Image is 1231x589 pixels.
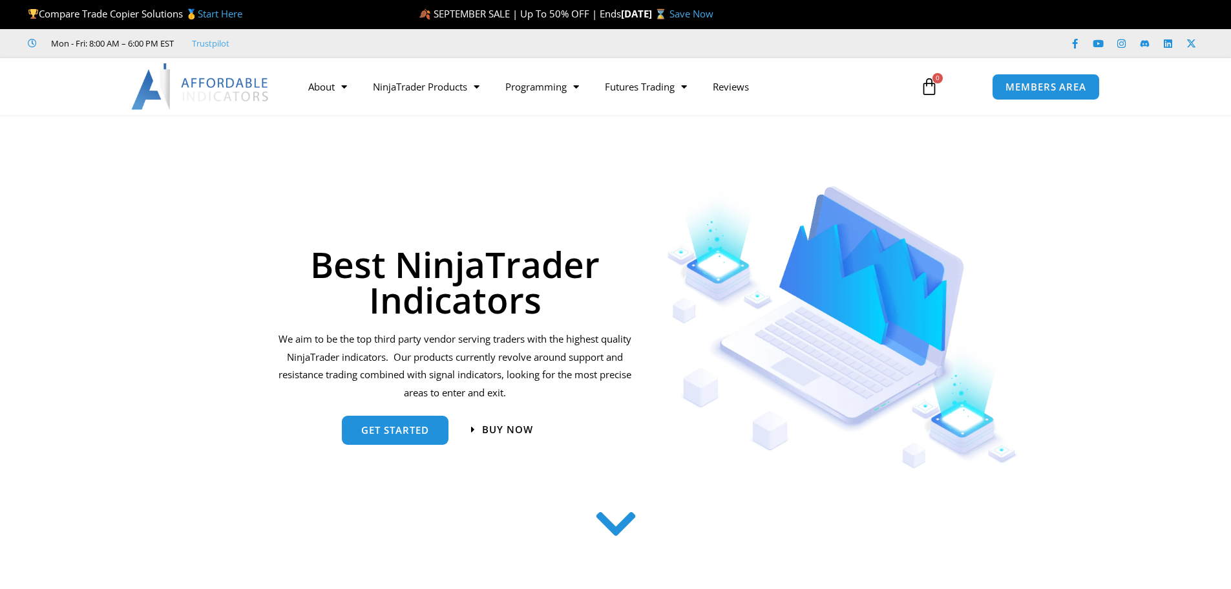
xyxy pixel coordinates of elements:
[131,63,270,110] img: LogoAI | Affordable Indicators – NinjaTrader
[901,68,958,105] a: 0
[28,7,242,20] span: Compare Trade Copier Solutions 🥇
[419,7,621,20] span: 🍂 SEPTEMBER SALE | Up To 50% OFF | Ends
[992,74,1100,100] a: MEMBERS AREA
[342,416,448,445] a: get started
[482,425,533,434] span: Buy now
[192,36,229,51] a: Trustpilot
[932,73,943,83] span: 0
[48,36,174,51] span: Mon - Fri: 8:00 AM – 6:00 PM EST
[471,425,533,434] a: Buy now
[198,7,242,20] a: Start Here
[277,330,634,402] p: We aim to be the top third party vendor serving traders with the highest quality NinjaTrader indi...
[621,7,669,20] strong: [DATE] ⌛
[295,72,905,102] nav: Menu
[361,425,429,435] span: get started
[592,72,700,102] a: Futures Trading
[277,246,634,317] h1: Best NinjaTrader Indicators
[492,72,592,102] a: Programming
[667,186,1018,469] img: Indicators 1 | Affordable Indicators – NinjaTrader
[669,7,713,20] a: Save Now
[700,72,762,102] a: Reviews
[1005,82,1086,92] span: MEMBERS AREA
[360,72,492,102] a: NinjaTrader Products
[295,72,360,102] a: About
[28,9,38,19] img: 🏆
